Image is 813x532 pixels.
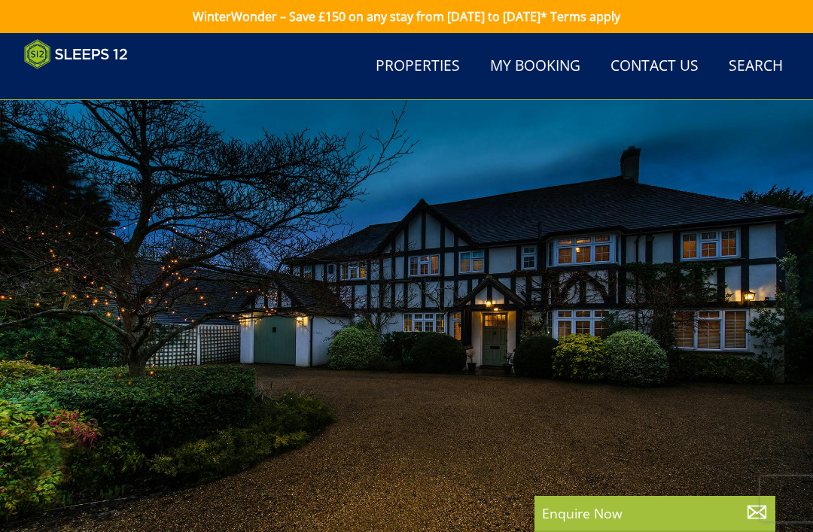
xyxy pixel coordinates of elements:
[604,50,705,84] a: Contact Us
[542,503,768,523] p: Enquire Now
[17,78,175,91] iframe: Customer reviews powered by Trustpilot
[24,39,128,69] img: Sleeps 12
[723,50,789,84] a: Search
[484,50,586,84] a: My Booking
[370,50,466,84] a: Properties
